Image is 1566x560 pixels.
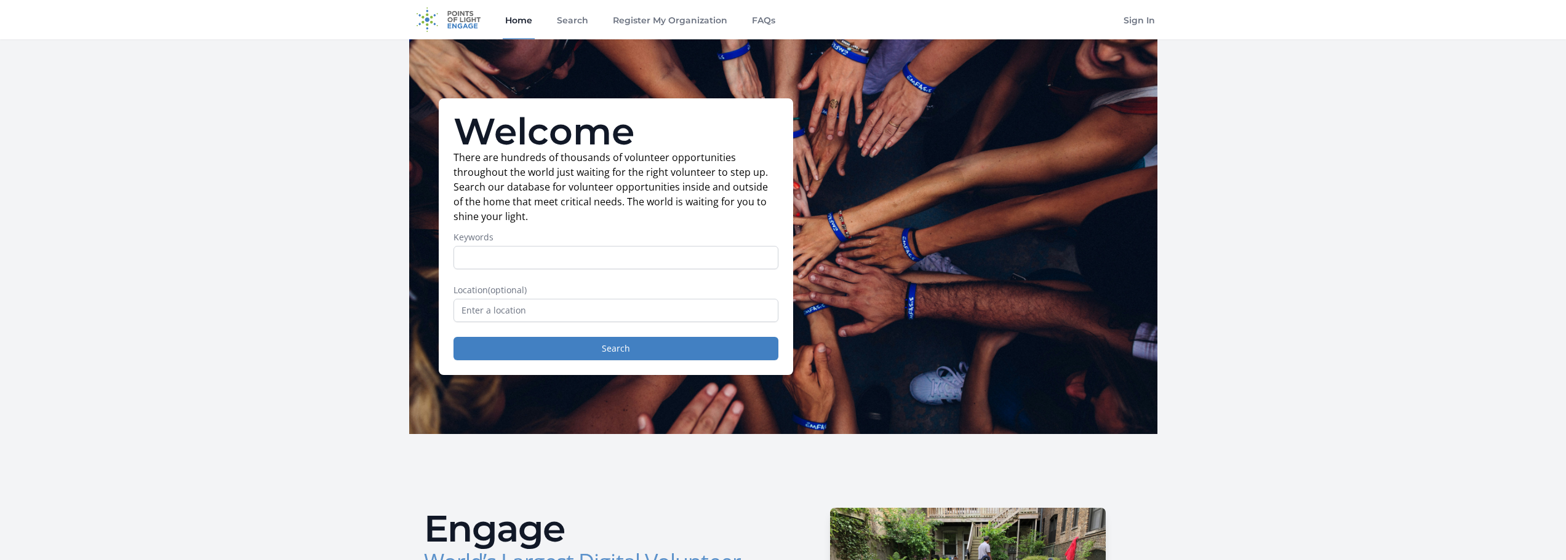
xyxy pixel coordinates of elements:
label: Keywords [453,231,778,243]
span: (optional) [488,284,527,296]
h2: Engage [424,510,773,547]
label: Location [453,284,778,296]
p: There are hundreds of thousands of volunteer opportunities throughout the world just waiting for ... [453,150,778,224]
input: Enter a location [453,299,778,322]
button: Search [453,337,778,360]
h1: Welcome [453,113,778,150]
